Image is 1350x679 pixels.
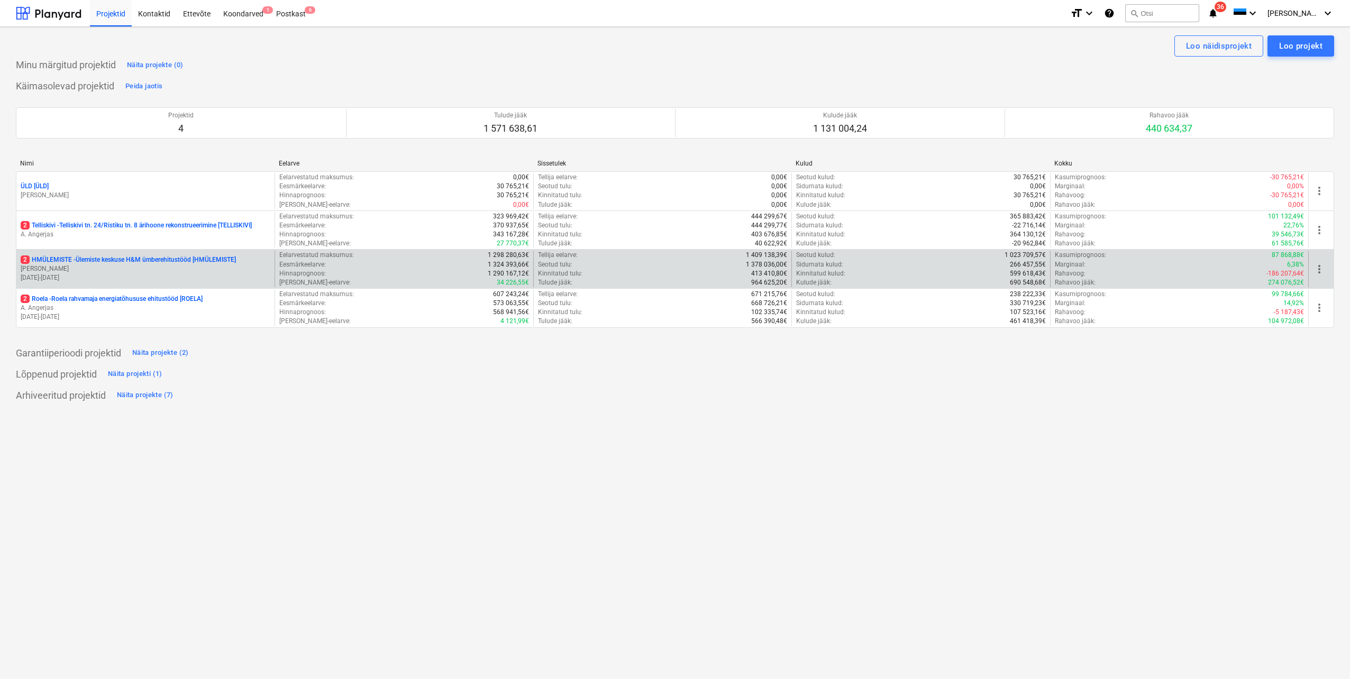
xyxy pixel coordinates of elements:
[796,212,835,221] p: Seotud kulud :
[279,221,326,230] p: Eesmärkeelarve :
[1146,111,1192,120] p: Rahavoo jääk
[538,299,572,308] p: Seotud tulu :
[125,80,162,93] div: Peida jaotis
[513,200,529,209] p: 0,00€
[493,230,529,239] p: 343 167,28€
[497,239,529,248] p: 27 770,37€
[751,221,787,230] p: 444 299,77€
[16,368,97,381] p: Lõppenud projektid
[279,278,351,287] p: [PERSON_NAME]-eelarve :
[20,160,270,167] div: Nimi
[1083,7,1096,20] i: keyboard_arrow_down
[168,111,194,120] p: Projektid
[796,299,843,308] p: Sidumata kulud :
[1274,308,1304,317] p: -5 187,43€
[21,295,30,303] span: 2
[168,122,194,135] p: 4
[796,260,843,269] p: Sidumata kulud :
[21,295,270,322] div: 2Roela -Roela rahvamaja energiatõhususe ehitustööd [ROELA]A. Angerjas[DATE]-[DATE]
[16,347,121,360] p: Garantiiperioodi projektid
[1186,39,1252,53] div: Loo näidisprojekt
[130,345,191,362] button: Näita projekte (2)
[751,308,787,317] p: 102 335,74€
[279,299,326,308] p: Eesmärkeelarve :
[500,317,529,326] p: 4 121,99€
[1010,278,1046,287] p: 690 548,68€
[1030,182,1046,191] p: 0,00€
[21,221,30,230] span: 2
[21,304,270,313] p: A. Angerjas
[123,78,165,95] button: Peida jaotis
[488,269,529,278] p: 1 290 167,12€
[796,191,845,200] p: Kinnitatud kulud :
[493,299,529,308] p: 573 063,55€
[751,230,787,239] p: 403 676,85€
[538,191,582,200] p: Kinnitatud tulu :
[1010,299,1046,308] p: 330 719,23€
[1055,191,1086,200] p: Rahavoog :
[1055,299,1086,308] p: Marginaal :
[1313,224,1326,236] span: more_vert
[771,191,787,200] p: 0,00€
[751,290,787,299] p: 671 215,76€
[1268,278,1304,287] p: 274 076,52€
[1283,299,1304,308] p: 14,92%
[796,290,835,299] p: Seotud kulud :
[279,308,326,317] p: Hinnaprognoos :
[1266,269,1304,278] p: -186 207,64€
[279,191,326,200] p: Hinnaprognoos :
[538,173,578,182] p: Tellija eelarve :
[771,173,787,182] p: 0,00€
[1283,221,1304,230] p: 22,76%
[21,221,252,230] p: Telliskivi - Telliskivi tn. 24/Ristiku tn. 8 ärihoone rekonstrueerimine [TELLISKIVI]
[1208,7,1218,20] i: notifications
[1030,200,1046,209] p: 0,00€
[538,317,572,326] p: Tulude jääk :
[796,230,845,239] p: Kinnitatud kulud :
[1321,7,1334,20] i: keyboard_arrow_down
[538,290,578,299] p: Tellija eelarve :
[1270,173,1304,182] p: -30 765,21€
[538,221,572,230] p: Seotud tulu :
[538,278,572,287] p: Tulude jääk :
[108,368,162,380] div: Näita projekti (1)
[1313,301,1326,314] span: more_vert
[1012,221,1046,230] p: -22 716,14€
[21,191,270,200] p: [PERSON_NAME]
[21,230,270,239] p: A. Angerjas
[279,182,326,191] p: Eesmärkeelarve :
[796,173,835,182] p: Seotud kulud :
[497,191,529,200] p: 30 765,21€
[1272,230,1304,239] p: 39 546,73€
[1055,221,1086,230] p: Marginaal :
[746,251,787,260] p: 1 409 138,39€
[279,160,529,167] div: Eelarve
[16,389,106,402] p: Arhiveeritud projektid
[1267,35,1334,57] button: Loo projekt
[1268,317,1304,326] p: 104 972,08€
[1055,173,1106,182] p: Kasumiprognoos :
[796,308,845,317] p: Kinnitatud kulud :
[751,317,787,326] p: 566 390,48€
[493,221,529,230] p: 370 937,65€
[1287,260,1304,269] p: 6,38%
[1272,251,1304,260] p: 87 868,88€
[1270,191,1304,200] p: -30 765,21€
[1010,230,1046,239] p: 364 130,12€
[538,308,582,317] p: Kinnitatud tulu :
[1055,278,1096,287] p: Rahavoo jääk :
[127,59,184,71] div: Näita projekte (0)
[1313,185,1326,197] span: more_vert
[279,230,326,239] p: Hinnaprognoos :
[1146,122,1192,135] p: 440 634,37
[796,182,843,191] p: Sidumata kulud :
[813,122,867,135] p: 1 131 004,24
[1246,7,1259,20] i: keyboard_arrow_down
[1313,263,1326,276] span: more_vert
[796,251,835,260] p: Seotud kulud :
[1054,160,1305,167] div: Kokku
[751,212,787,221] p: 444 299,67€
[1070,7,1083,20] i: format_size
[1055,269,1086,278] p: Rahavoog :
[21,182,270,200] div: ÜLD [ÜLD][PERSON_NAME]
